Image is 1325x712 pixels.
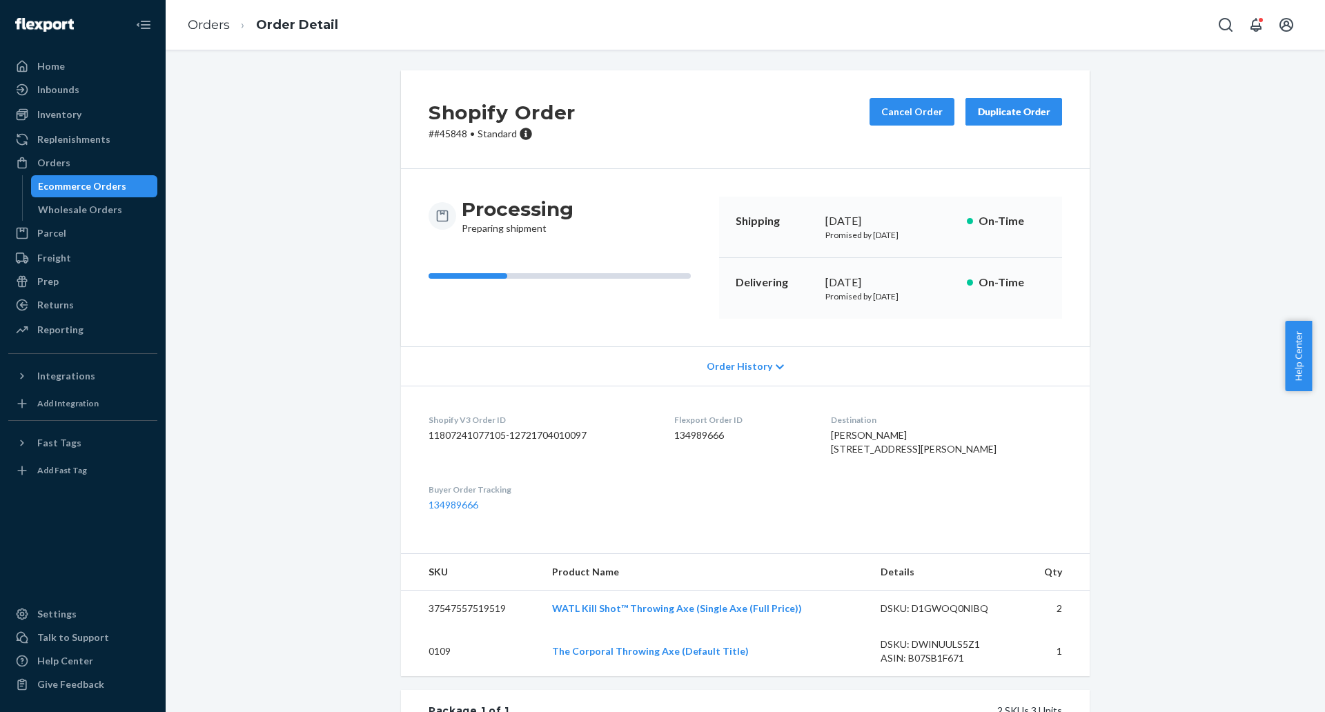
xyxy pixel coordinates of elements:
[37,83,79,97] div: Inbounds
[15,18,74,32] img: Flexport logo
[38,203,122,217] div: Wholesale Orders
[8,247,157,269] a: Freight
[31,175,158,197] a: Ecommerce Orders
[707,359,772,373] span: Order History
[977,105,1050,119] div: Duplicate Order
[130,11,157,39] button: Close Navigation
[37,678,104,691] div: Give Feedback
[478,128,517,139] span: Standard
[38,179,126,193] div: Ecommerce Orders
[37,251,71,265] div: Freight
[736,275,814,290] p: Delivering
[965,98,1062,126] button: Duplicate Order
[188,17,230,32] a: Orders
[1021,554,1090,591] th: Qty
[979,213,1046,229] p: On-Time
[552,602,802,614] a: WATL Kill Shot™ Throwing Axe (Single Axe (Full Price))
[881,637,1010,651] div: DSKU: DWINUULS5Z1
[37,226,66,240] div: Parcel
[8,79,157,101] a: Inbounds
[881,602,1010,615] div: DSKU: D1GWOQ0NIBQ
[8,393,157,415] a: Add Integration
[8,128,157,150] a: Replenishments
[8,650,157,672] a: Help Center
[8,270,157,293] a: Prep
[37,275,59,288] div: Prep
[8,365,157,387] button: Integrations
[37,607,77,621] div: Settings
[462,197,573,221] h3: Processing
[1021,626,1090,676] td: 1
[831,414,1062,426] dt: Destination
[429,98,576,127] h2: Shopify Order
[825,213,956,229] div: [DATE]
[881,651,1010,665] div: ASIN: B07SB1F671
[552,645,749,657] a: The Corporal Throwing Axe (Default Title)
[736,213,814,229] p: Shipping
[674,428,808,442] dd: 134989666
[1237,671,1311,705] iframe: Opens a widget where you can chat to one of our agents
[8,319,157,341] a: Reporting
[541,554,870,591] th: Product Name
[8,222,157,244] a: Parcel
[825,275,956,290] div: [DATE]
[1285,321,1312,391] button: Help Center
[1242,11,1270,39] button: Open notifications
[37,397,99,409] div: Add Integration
[8,603,157,625] a: Settings
[8,55,157,77] a: Home
[429,499,478,511] a: 134989666
[401,626,541,676] td: 0109
[37,298,74,312] div: Returns
[825,229,956,241] p: Promised by [DATE]
[37,132,110,146] div: Replenishments
[8,673,157,695] button: Give Feedback
[1273,11,1300,39] button: Open account menu
[37,436,81,450] div: Fast Tags
[256,17,338,32] a: Order Detail
[462,197,573,235] div: Preparing shipment
[470,128,475,139] span: •
[37,323,84,337] div: Reporting
[825,290,956,302] p: Promised by [DATE]
[979,275,1046,290] p: On-Time
[8,294,157,316] a: Returns
[37,369,95,383] div: Integrations
[1212,11,1239,39] button: Open Search Box
[8,626,157,649] button: Talk to Support
[8,103,157,126] a: Inventory
[37,631,109,644] div: Talk to Support
[31,199,158,221] a: Wholesale Orders
[870,554,1021,591] th: Details
[429,414,652,426] dt: Shopify V3 Order ID
[401,591,541,627] td: 37547557519519
[8,152,157,174] a: Orders
[429,428,652,442] dd: 11807241077105-12721704010097
[429,127,576,141] p: # #45848
[177,5,349,46] ol: breadcrumbs
[37,156,70,170] div: Orders
[37,654,93,668] div: Help Center
[37,59,65,73] div: Home
[1021,591,1090,627] td: 2
[37,464,87,476] div: Add Fast Tag
[37,108,81,121] div: Inventory
[401,554,541,591] th: SKU
[674,414,808,426] dt: Flexport Order ID
[429,484,652,495] dt: Buyer Order Tracking
[8,432,157,454] button: Fast Tags
[8,459,157,482] a: Add Fast Tag
[831,429,997,455] span: [PERSON_NAME] [STREET_ADDRESS][PERSON_NAME]
[870,98,954,126] button: Cancel Order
